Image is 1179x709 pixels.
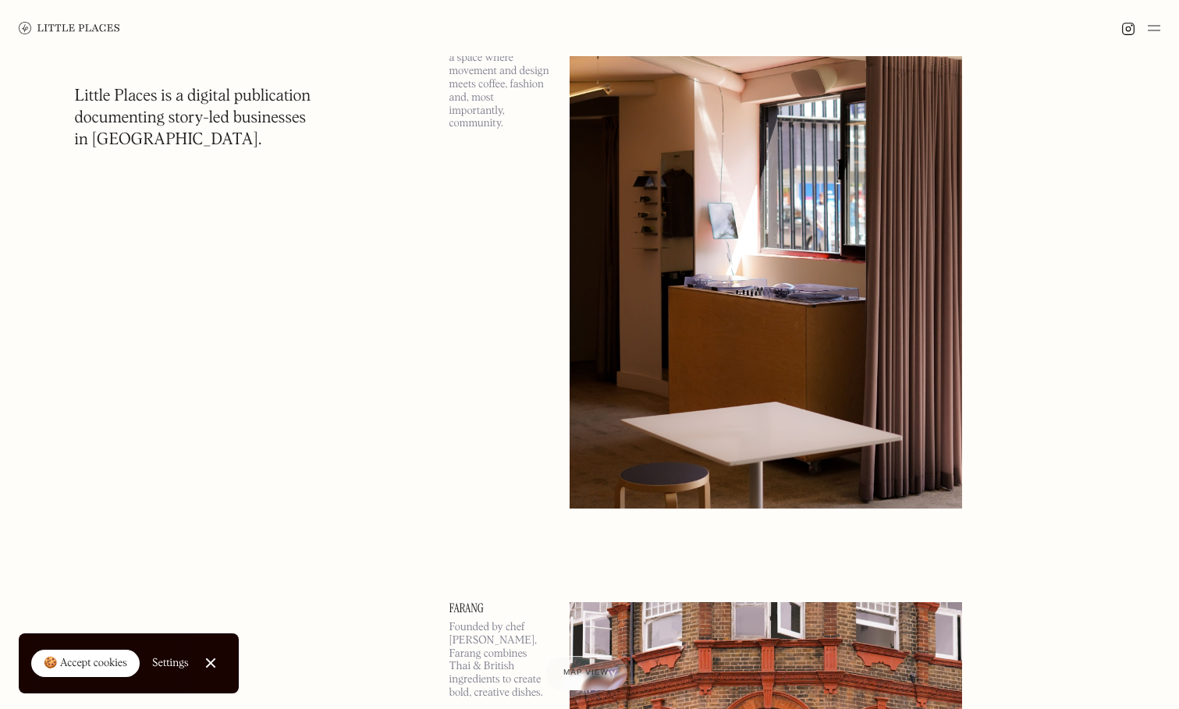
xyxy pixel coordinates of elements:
a: Farang [449,602,551,615]
a: Close Cookie Popup [195,647,226,679]
h1: Little Places is a digital publication documenting story-led businesses in [GEOGRAPHIC_DATA]. [75,86,311,151]
a: Settings [152,646,189,681]
a: 🍪 Accept cookies [31,650,140,678]
div: Close Cookie Popup [210,663,211,664]
div: Settings [152,658,189,668]
span: Map view [563,668,609,677]
p: Founded by chef [PERSON_NAME], Farang combines Thai & British ingredients to create bold, creativ... [449,621,551,700]
a: Map view [545,656,627,690]
div: 🍪 Accept cookies [44,656,127,672]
